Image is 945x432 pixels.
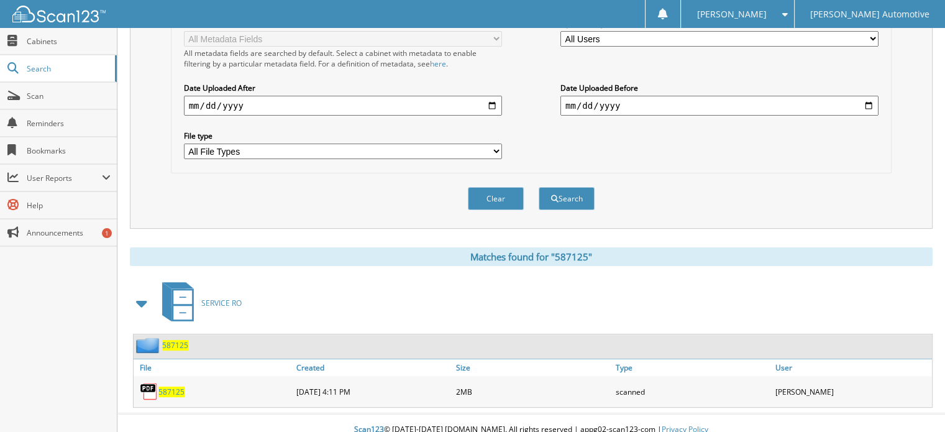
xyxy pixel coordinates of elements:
[468,187,524,210] button: Clear
[293,359,453,376] a: Created
[184,83,502,93] label: Date Uploaded After
[27,36,111,47] span: Cabinets
[613,379,772,404] div: scanned
[27,200,111,211] span: Help
[102,228,112,238] div: 1
[453,379,613,404] div: 2MB
[136,338,162,353] img: folder2.png
[810,11,929,18] span: [PERSON_NAME] Automotive
[27,227,111,238] span: Announcements
[27,118,111,129] span: Reminders
[184,96,502,116] input: start
[453,359,613,376] a: Size
[12,6,106,22] img: scan123-logo-white.svg
[696,11,766,18] span: [PERSON_NAME]
[27,91,111,101] span: Scan
[772,379,932,404] div: [PERSON_NAME]
[613,359,772,376] a: Type
[134,359,293,376] a: File
[184,48,502,69] div: All metadata fields are searched by default. Select a cabinet with metadata to enable filtering b...
[883,372,945,432] iframe: Chat Widget
[772,359,932,376] a: User
[539,187,595,210] button: Search
[201,298,242,308] span: SERVICE RO
[27,145,111,156] span: Bookmarks
[155,278,242,328] a: SERVICE RO
[560,96,879,116] input: end
[27,173,102,183] span: User Reports
[158,387,185,397] a: 587125
[130,247,933,266] div: Matches found for "587125"
[430,58,446,69] a: here
[293,379,453,404] div: [DATE] 4:11 PM
[560,83,879,93] label: Date Uploaded Before
[140,382,158,401] img: PDF.png
[27,63,109,74] span: Search
[162,340,188,351] a: 587125
[184,131,502,141] label: File type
